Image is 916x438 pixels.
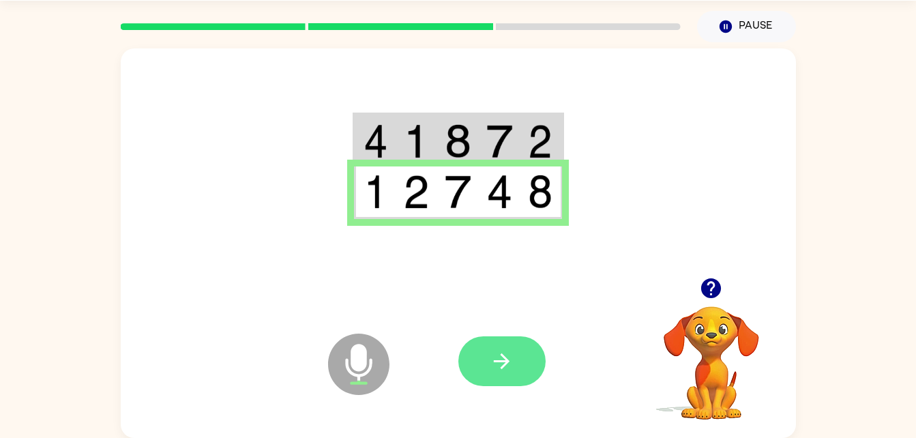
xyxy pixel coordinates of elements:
[486,175,512,209] img: 4
[364,175,388,209] img: 1
[403,175,429,209] img: 2
[643,285,780,422] video: Your browser must support playing .mp4 files to use Literably. Please try using another browser.
[697,11,796,42] button: Pause
[528,124,552,158] img: 2
[403,124,429,158] img: 1
[364,124,388,158] img: 4
[486,124,512,158] img: 7
[528,175,552,209] img: 8
[445,124,471,158] img: 8
[445,175,471,209] img: 7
